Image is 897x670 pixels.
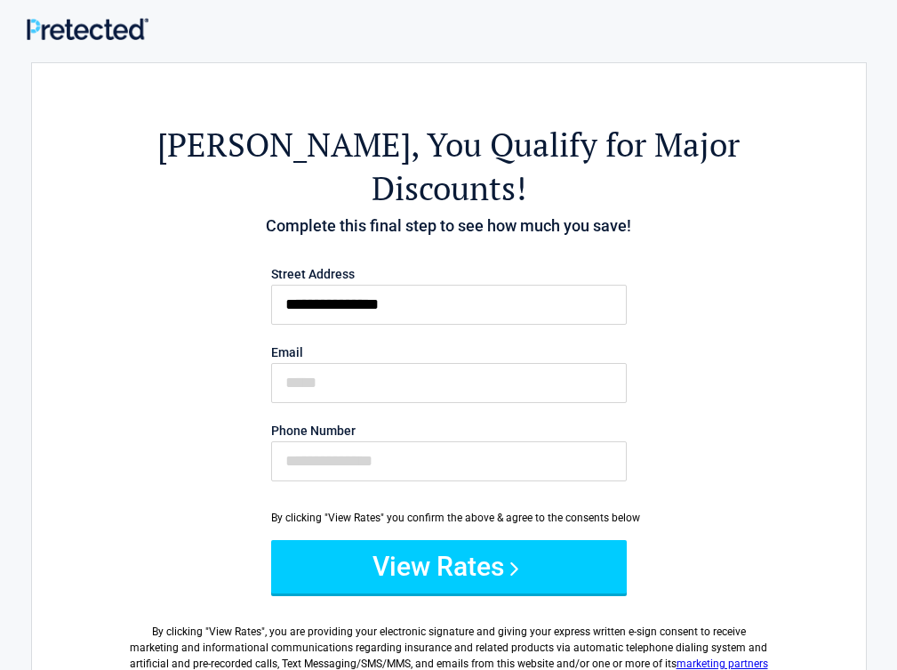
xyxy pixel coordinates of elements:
div: By clicking "View Rates" you confirm the above & agree to the consents below [271,510,627,526]
img: Main Logo [27,18,148,40]
label: Email [271,346,627,359]
h4: Complete this final step to see how much you save! [130,214,768,238]
h2: , You Qualify for Major Discounts! [130,123,768,210]
label: Street Address [271,268,627,280]
span: [PERSON_NAME] [157,123,411,166]
span: View Rates [209,626,261,638]
button: View Rates [271,540,627,593]
label: Phone Number [271,424,627,437]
